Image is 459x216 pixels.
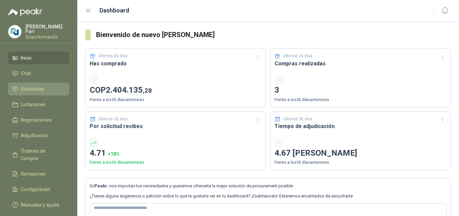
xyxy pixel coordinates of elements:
[275,59,447,68] h3: Compras realizadas
[21,70,31,77] span: Chat
[26,35,69,39] p: Grupo Normandía
[275,147,447,160] p: 4.67 [PERSON_NAME]
[21,101,46,108] span: Licitaciones
[90,183,447,189] p: En , nos importan tus necesidades y queremos ofrecerte la mejor solución de procurement posible.
[143,87,152,94] span: ,28
[108,151,120,157] span: + 18 %
[275,139,283,147] div: -
[90,97,262,103] p: Frente a los 30 días anteriores
[106,85,152,95] span: 2.404.135
[99,6,129,15] h1: Dashboard
[90,193,447,199] p: ¿Tienes alguna sugerencia o petición sobre lo que te gustaría ver en tu dashboard? ¡Cuéntanoslo! ...
[96,30,451,40] h3: Bienvenido de nuevo [PERSON_NAME]
[90,84,262,97] p: COP
[8,52,69,64] a: Inicio
[275,97,447,103] p: Frente a los 30 días anteriores
[21,116,52,124] span: Negociaciones
[283,116,312,122] p: Últimos 30 días
[8,83,69,95] a: Solicitudes
[8,8,42,16] img: Logo peakr
[98,53,128,59] p: Últimos 30 días
[21,54,32,62] span: Inicio
[21,186,50,193] span: Configuración
[98,116,128,122] p: Últimos 30 días
[90,59,262,68] h3: Has comprado
[8,114,69,126] a: Negociaciones
[90,122,262,130] h3: Por solicitud recibes
[21,85,44,93] span: Solicitudes
[8,67,69,80] a: Chat
[90,159,262,166] p: Frente a los 30 días anteriores
[275,159,447,166] p: Frente a los 30 días anteriores
[8,183,69,196] a: Configuración
[21,201,59,209] span: Manuales y ayuda
[275,76,283,84] div: -
[94,183,107,188] b: Peakr
[283,53,312,59] p: Últimos 30 días
[8,198,69,211] a: Manuales y ayuda
[26,24,69,34] p: [PERSON_NAME] Fori
[21,132,48,139] span: Adjudicación
[8,98,69,111] a: Licitaciones
[275,122,447,130] h3: Tiempo de adjudicación
[90,76,98,84] div: -
[8,25,21,38] img: Company Logo
[275,84,447,97] p: 3
[8,167,69,180] a: Remisiones
[21,147,63,162] span: Órdenes de Compra
[90,147,262,160] p: 4.71
[8,145,69,165] a: Órdenes de Compra
[8,129,69,142] a: Adjudicación
[21,170,46,178] span: Remisiones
